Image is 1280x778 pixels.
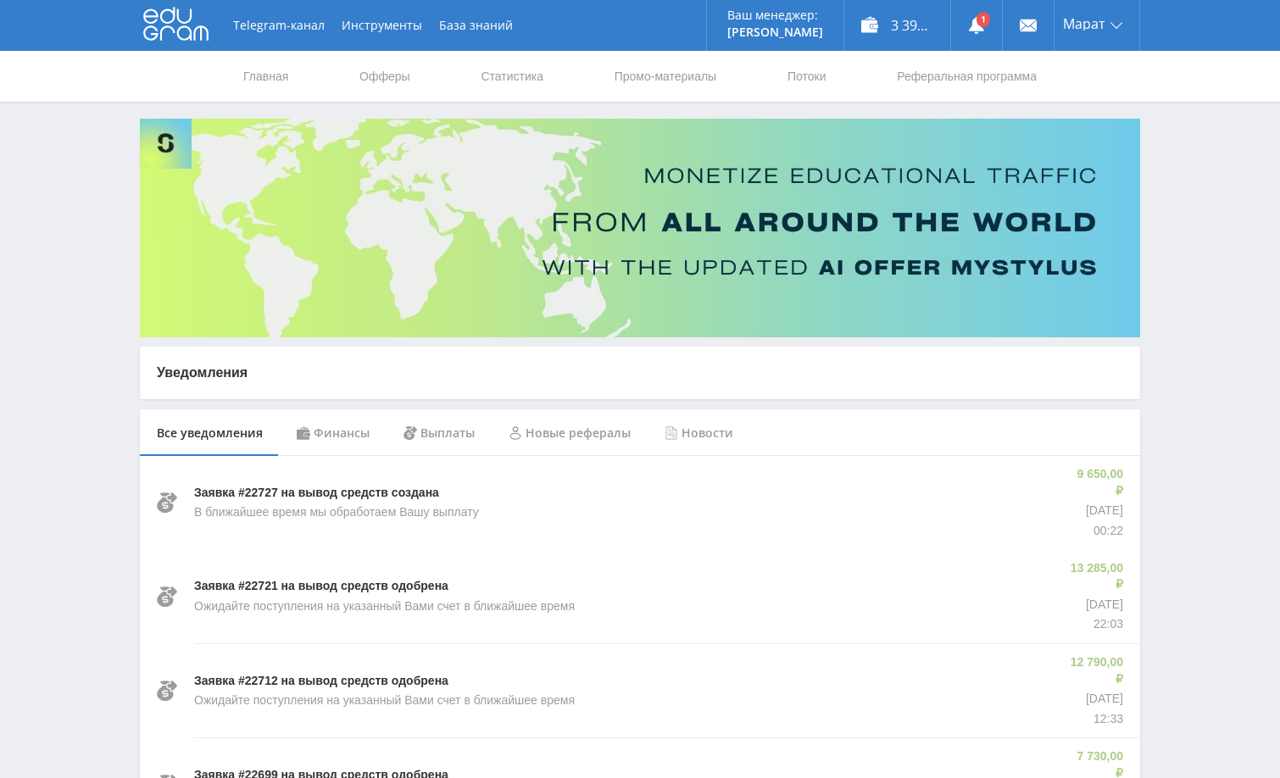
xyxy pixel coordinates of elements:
[194,578,448,595] p: Заявка #22721 на вывод средств одобрена
[1074,466,1123,499] p: 9 650,00 ₽
[1063,17,1105,31] span: Марат
[194,673,448,690] p: Заявка #22712 на вывод средств одобрена
[194,598,575,615] p: Ожидайте поступления на указанный Вами счет в ближайшее время
[1069,691,1123,708] p: [DATE]
[727,25,823,39] p: [PERSON_NAME]
[194,504,479,521] p: В ближайшее время мы обработаем Вашу выплату
[1069,654,1123,687] p: 12 790,00 ₽
[492,409,648,457] div: Новые рефералы
[280,409,387,457] div: Финансы
[727,8,823,22] p: Ваш менеджер:
[140,409,280,457] div: Все уведомления
[1069,616,1123,633] p: 22:03
[1069,560,1123,593] p: 13 285,00 ₽
[648,409,750,457] div: Новости
[613,51,718,102] a: Промо-материалы
[1069,597,1123,614] p: [DATE]
[895,51,1038,102] a: Реферальная программа
[194,692,575,709] p: Ожидайте поступления на указанный Вами счет в ближайшее время
[387,409,492,457] div: Выплаты
[194,485,439,502] p: Заявка #22727 на вывод средств создана
[140,119,1140,337] img: Banner
[358,51,412,102] a: Офферы
[786,51,828,102] a: Потоки
[1074,503,1123,520] p: [DATE]
[157,364,1123,382] p: Уведомления
[1074,523,1123,540] p: 00:22
[1069,711,1123,728] p: 12:33
[242,51,290,102] a: Главная
[479,51,545,102] a: Статистика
